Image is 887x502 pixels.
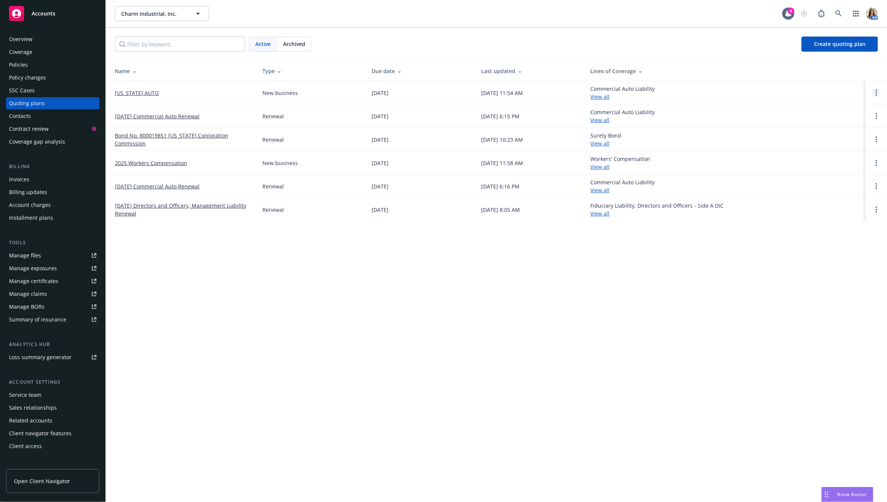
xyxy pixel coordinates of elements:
[9,262,57,274] div: Manage exposures
[115,132,250,147] a: Bond No. 800019851 [US_STATE] Corporation Commission
[6,212,99,224] a: Installment plans
[6,33,99,45] a: Overview
[866,8,878,20] img: photo
[822,487,831,502] div: Drag to move
[797,6,812,21] a: Start snowing
[481,159,523,167] div: [DATE] 11:58 AM
[115,89,159,97] a: [US_STATE] AUTO
[872,135,881,144] a: Open options
[814,6,829,21] a: Report a Bug
[262,89,298,97] div: New business
[115,112,200,120] a: [DATE] Commercial Auto Renewal
[9,402,57,414] div: Sales relationships
[372,89,389,97] div: [DATE]
[115,159,187,167] a: 2025 Workers Compensation
[6,262,99,274] a: Manage exposures
[9,72,46,84] div: Policy changes
[6,351,99,363] a: Loss summary generator
[6,341,99,348] div: Analytics hub
[481,136,523,144] div: [DATE] 10:23 AM
[9,33,32,45] div: Overview
[6,123,99,135] a: Contract review
[6,249,99,262] a: Manage files
[262,67,360,75] div: Type
[9,389,41,401] div: Service team
[262,206,284,214] div: Renewal
[9,415,52,427] div: Related accounts
[6,389,99,401] a: Service team
[6,163,99,170] div: Billing
[372,159,389,167] div: [DATE]
[9,275,58,287] div: Manage certificates
[590,67,860,75] div: Lines of Coverage
[6,314,99,326] a: Summary of insurance
[115,202,250,217] a: [DATE] Directors and Officers, Management Liability Renewal
[6,440,99,452] a: Client access
[481,112,520,120] div: [DATE] 6:15 PM
[115,37,245,52] input: Filter by keyword...
[6,402,99,414] a: Sales relationships
[590,116,610,124] a: View all
[9,212,53,224] div: Installment plans
[372,136,389,144] div: [DATE]
[32,11,55,17] span: Accounts
[6,378,99,386] div: Account settings
[9,123,49,135] div: Contract review
[872,205,881,214] a: Open options
[9,97,45,109] div: Quoting plans
[6,301,99,313] a: Manage BORs
[590,202,724,217] div: Fiduciary Liability, Directors and Officers - Side A DIC
[831,6,846,21] a: Search
[590,108,655,124] div: Commercial Auto Liability
[6,173,99,185] a: Invoices
[872,158,881,167] a: Open options
[872,112,881,121] a: Open options
[6,415,99,427] a: Related accounts
[6,427,99,439] a: Client navigator features
[802,37,878,52] a: Create quoting plan
[590,132,621,147] div: Surety Bond
[872,88,881,97] a: Open options
[6,239,99,246] div: Tools
[115,67,250,75] div: Name
[481,89,523,97] div: [DATE] 11:54 AM
[121,10,186,18] span: Charm Industrial, Inc.
[262,136,284,144] div: Renewal
[9,136,65,148] div: Coverage gap analysis
[6,84,99,96] a: SSC Cases
[283,40,305,48] span: Archived
[9,199,51,211] div: Account charges
[590,163,610,170] a: View all
[262,159,298,167] div: New business
[9,440,42,452] div: Client access
[262,112,284,120] div: Renewal
[9,314,66,326] div: Summary of insurance
[14,477,70,485] span: Open Client Navigator
[788,8,794,14] div: 4
[9,110,31,122] div: Contacts
[9,249,41,262] div: Manage files
[6,288,99,300] a: Manage claims
[9,351,72,363] div: Loss summary generator
[590,85,655,101] div: Commercial Auto Liability
[6,97,99,109] a: Quoting plans
[9,173,29,185] div: Invoices
[372,206,389,214] div: [DATE]
[9,84,35,96] div: SSC Cases
[6,46,99,58] a: Coverage
[590,187,610,194] a: View all
[481,67,578,75] div: Last updated
[9,186,47,198] div: Billing updates
[9,59,28,71] div: Policies
[9,46,32,58] div: Coverage
[115,182,200,190] a: [DATE] Commercial Auto Renewal
[6,136,99,148] a: Coverage gap analysis
[837,491,867,497] span: Nova Assist
[590,210,610,217] a: View all
[115,6,209,21] button: Charm Industrial, Inc.
[590,178,655,194] div: Commercial Auto Liability
[372,67,469,75] div: Due date
[481,182,520,190] div: [DATE] 6:16 PM
[6,110,99,122] a: Contacts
